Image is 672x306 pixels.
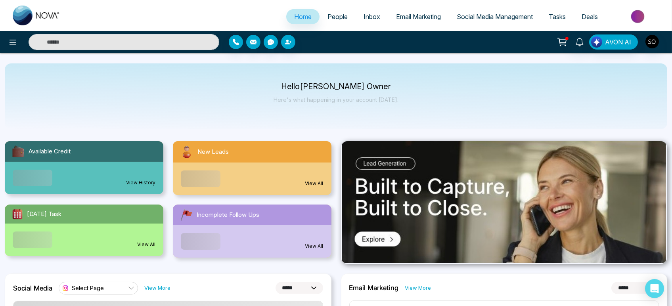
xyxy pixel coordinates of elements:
[126,179,155,186] a: View History
[29,147,71,156] span: Available Credit
[645,35,659,48] img: User Avatar
[294,13,312,21] span: Home
[144,284,170,292] a: View More
[589,34,638,50] button: AVON AI
[168,141,336,195] a: New LeadsView All
[549,13,566,21] span: Tasks
[305,243,324,250] a: View All
[286,9,320,24] a: Home
[396,13,441,21] span: Email Marketing
[197,210,259,220] span: Incomplete Follow Ups
[61,284,69,292] img: instagram
[610,8,667,25] img: Market-place.gif
[405,284,431,292] a: View More
[457,13,533,21] span: Social Media Management
[645,279,664,298] div: Open Intercom Messenger
[320,9,356,24] a: People
[605,37,631,47] span: AVON AI
[574,9,606,24] a: Deals
[274,96,398,103] p: Here's what happening in your account [DATE].
[168,205,336,258] a: Incomplete Follow UpsView All
[179,208,193,222] img: followUps.svg
[13,284,52,292] h2: Social Media
[349,284,399,292] h2: Email Marketing
[327,13,348,21] span: People
[197,147,229,157] span: New Leads
[591,36,602,48] img: Lead Flow
[11,208,24,220] img: todayTask.svg
[342,141,666,263] img: .
[11,144,25,159] img: availableCredit.svg
[582,13,598,21] span: Deals
[137,241,155,248] a: View All
[27,210,61,219] span: [DATE] Task
[364,13,380,21] span: Inbox
[72,284,104,292] span: Select Page
[305,180,324,187] a: View All
[356,9,388,24] a: Inbox
[179,144,194,159] img: newLeads.svg
[449,9,541,24] a: Social Media Management
[13,6,60,25] img: Nova CRM Logo
[541,9,574,24] a: Tasks
[388,9,449,24] a: Email Marketing
[274,83,398,90] p: Hello [PERSON_NAME] Owner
